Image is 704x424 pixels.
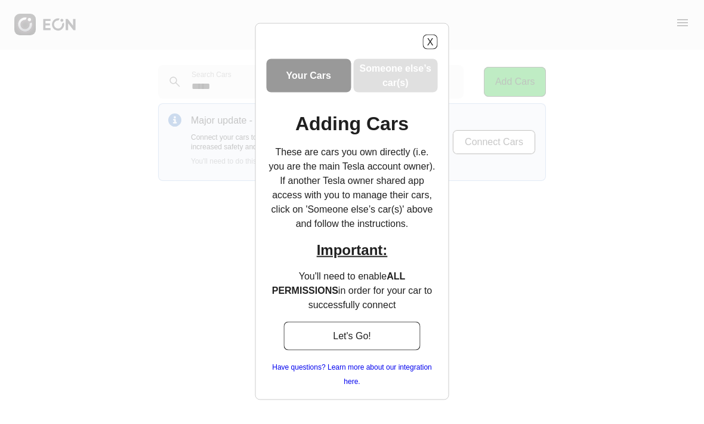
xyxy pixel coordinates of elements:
[283,322,421,351] button: Let's Go!
[423,35,438,50] button: X
[272,272,406,296] b: ALL PERMISSIONS
[295,117,409,131] h1: Adding Cars
[267,146,438,232] p: These are cars you own directly (i.e. you are the main Tesla account owner). If another Tesla own...
[356,62,436,91] h3: Someone else’s car(s)
[267,361,438,389] a: Have questions? Learn more about our integration here.
[267,241,438,260] h2: Important:
[286,69,331,84] h3: Your Cars
[267,270,438,313] p: You'll need to enable in order for your car to successfully connect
